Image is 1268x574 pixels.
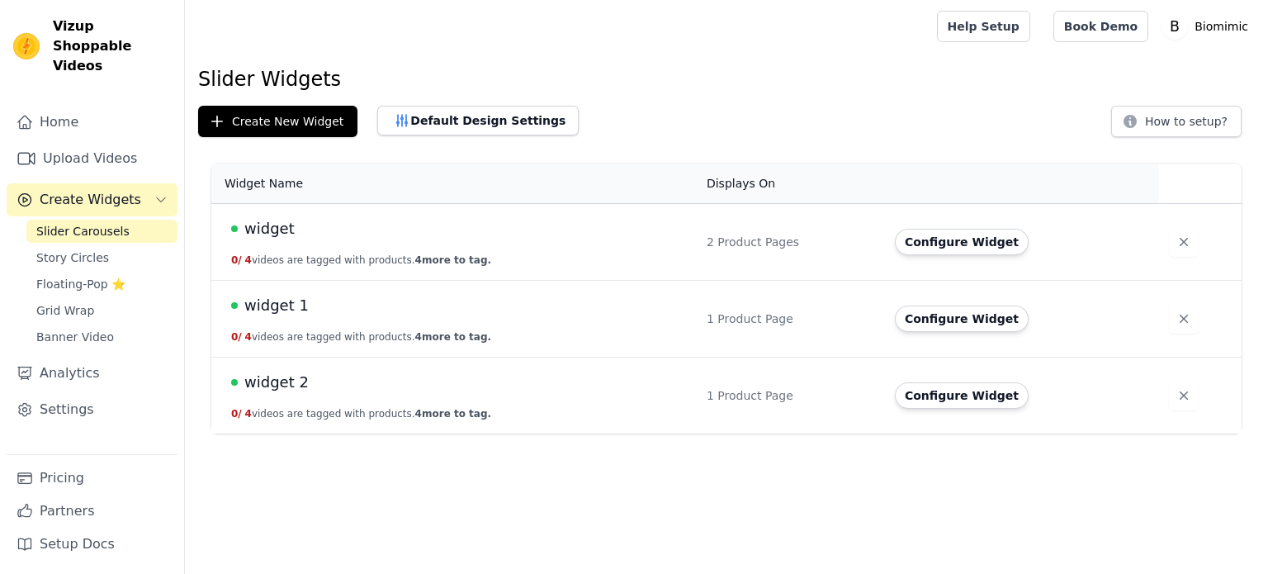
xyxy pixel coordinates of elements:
[26,246,177,269] a: Story Circles
[231,225,238,232] span: Live Published
[707,234,875,250] div: 2 Product Pages
[7,393,177,426] a: Settings
[211,164,697,204] th: Widget Name
[26,220,177,243] a: Slider Carousels
[26,299,177,322] a: Grid Wrap
[895,229,1029,255] button: Configure Widget
[244,371,309,394] span: widget 2
[26,325,177,349] a: Banner Video
[1169,304,1199,334] button: Delete widget
[1169,227,1199,257] button: Delete widget
[1188,12,1255,41] p: Biomimic
[415,408,491,420] span: 4 more to tag.
[377,106,579,135] button: Default Design Settings
[1053,11,1148,42] a: Book Demo
[895,382,1029,409] button: Configure Widget
[231,254,491,267] button: 0/ 4videos are tagged with products.4more to tag.
[937,11,1030,42] a: Help Setup
[231,302,238,309] span: Live Published
[7,462,177,495] a: Pricing
[415,254,491,266] span: 4 more to tag.
[707,387,875,404] div: 1 Product Page
[1111,117,1242,133] a: How to setup?
[1162,12,1255,41] button: B Biomimic
[244,217,295,240] span: widget
[198,106,357,137] button: Create New Widget
[707,311,875,327] div: 1 Product Page
[40,190,141,210] span: Create Widgets
[245,408,252,420] span: 4
[244,294,309,317] span: widget 1
[1111,106,1242,137] button: How to setup?
[1170,18,1180,35] text: B
[7,106,177,139] a: Home
[36,302,94,319] span: Grid Wrap
[245,331,252,343] span: 4
[198,66,1255,93] h1: Slider Widgets
[13,33,40,59] img: Vizup
[26,273,177,296] a: Floating-Pop ⭐
[415,331,491,343] span: 4 more to tag.
[7,528,177,561] a: Setup Docs
[231,254,242,266] span: 0 /
[7,357,177,390] a: Analytics
[231,407,491,420] button: 0/ 4videos are tagged with products.4more to tag.
[36,329,114,345] span: Banner Video
[231,331,242,343] span: 0 /
[231,330,491,344] button: 0/ 4videos are tagged with products.4more to tag.
[697,164,885,204] th: Displays On
[1169,381,1199,410] button: Delete widget
[7,495,177,528] a: Partners
[231,408,242,420] span: 0 /
[36,249,109,266] span: Story Circles
[53,17,171,76] span: Vizup Shoppable Videos
[7,183,177,216] button: Create Widgets
[7,142,177,175] a: Upload Videos
[36,276,125,292] span: Floating-Pop ⭐
[245,254,252,266] span: 4
[895,306,1029,332] button: Configure Widget
[231,379,238,386] span: Live Published
[36,223,130,240] span: Slider Carousels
